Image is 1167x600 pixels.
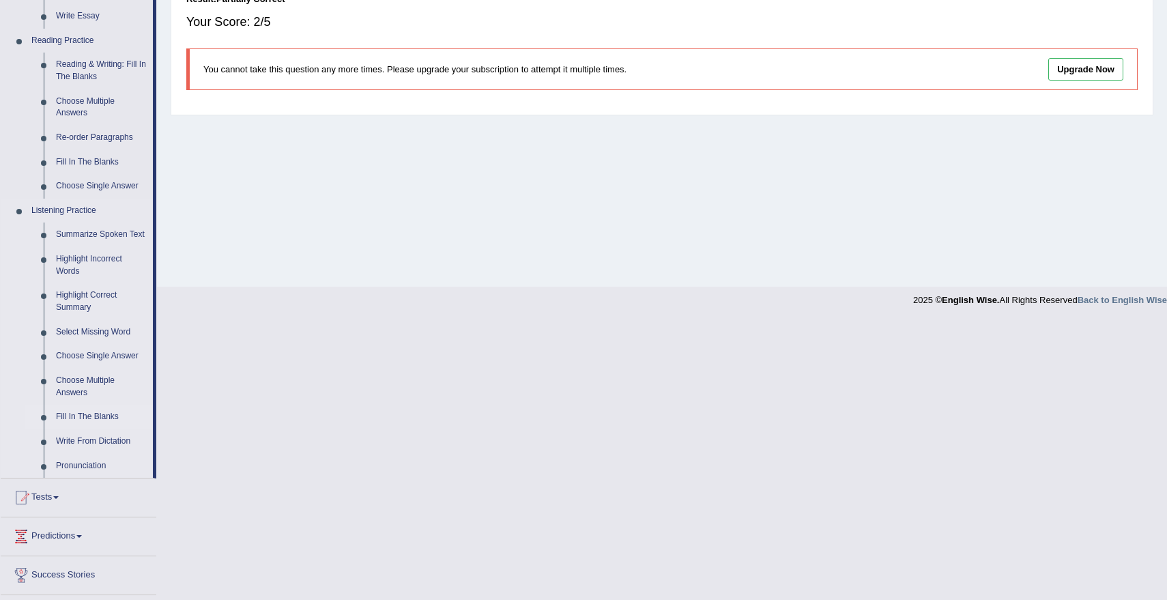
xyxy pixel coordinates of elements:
a: Upgrade Now [1048,58,1123,81]
strong: English Wise. [942,295,999,305]
a: Tests [1,478,156,513]
div: 2025 © All Rights Reserved [913,287,1167,306]
a: Re-order Paragraphs [50,126,153,150]
a: Highlight Incorrect Words [50,247,153,283]
a: Choose Multiple Answers [50,369,153,405]
a: Summarize Spoken Text [50,223,153,247]
a: Listening Practice [25,199,153,223]
a: Success Stories [1,556,156,590]
a: Fill In The Blanks [50,405,153,429]
a: Choose Single Answer [50,174,153,199]
a: Select Missing Word [50,320,153,345]
a: Reading Practice [25,29,153,53]
a: Predictions [1,517,156,552]
a: Highlight Correct Summary [50,283,153,319]
a: Write Essay [50,4,153,29]
p: You cannot take this question any more times. Please upgrade your subscription to attempt it mult... [203,63,893,76]
div: Your Score: 2/5 [186,5,1138,38]
a: Fill In The Blanks [50,150,153,175]
a: Write From Dictation [50,429,153,454]
a: Choose Single Answer [50,344,153,369]
a: Choose Multiple Answers [50,89,153,126]
a: Back to English Wise [1078,295,1167,305]
a: Reading & Writing: Fill In The Blanks [50,53,153,89]
a: Pronunciation [50,454,153,478]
